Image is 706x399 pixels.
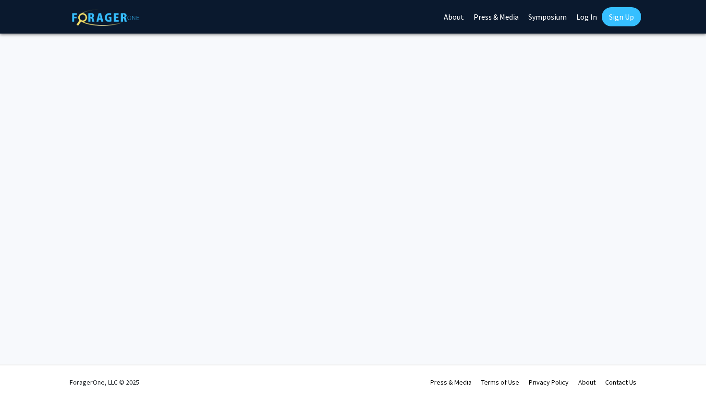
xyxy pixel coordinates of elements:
a: Press & Media [430,378,472,387]
a: Terms of Use [481,378,519,387]
a: Privacy Policy [529,378,569,387]
a: Contact Us [605,378,636,387]
div: ForagerOne, LLC © 2025 [70,365,139,399]
a: About [578,378,596,387]
a: Sign Up [602,7,641,26]
img: ForagerOne Logo [72,9,139,26]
